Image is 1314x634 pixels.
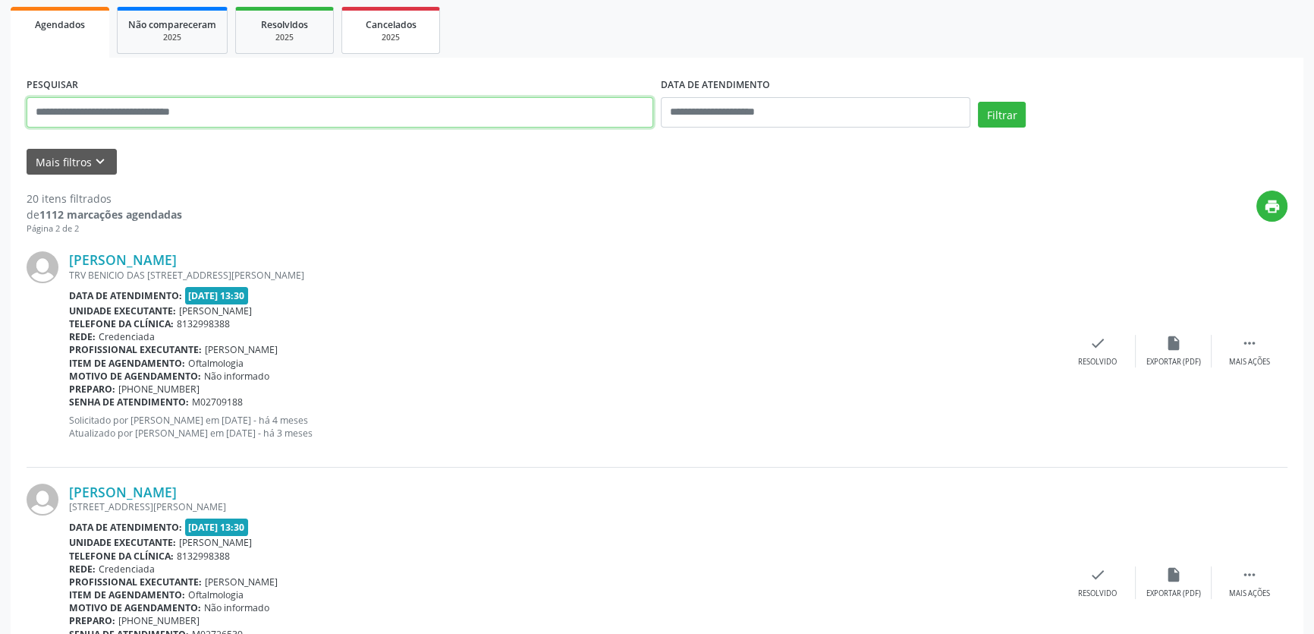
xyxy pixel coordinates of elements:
[1241,335,1258,352] i: 
[118,383,200,396] span: [PHONE_NUMBER]
[128,18,216,31] span: Não compareceram
[128,32,216,43] div: 2025
[69,330,96,343] b: Rede:
[69,614,115,627] b: Preparo:
[69,343,202,356] b: Profissional executante:
[1165,335,1182,352] i: insert_drive_file
[69,396,189,408] b: Senha de atendimento:
[247,32,322,43] div: 2025
[27,222,182,235] div: Página 2 de 2
[205,576,278,588] span: [PERSON_NAME]
[1165,566,1182,583] i: insert_drive_file
[185,519,249,536] span: [DATE] 13:30
[1264,198,1281,215] i: print
[27,207,182,222] div: de
[27,484,58,516] img: img
[188,357,244,370] span: Oftalmologia
[69,484,177,500] a: [PERSON_NAME]
[118,614,200,627] span: [PHONE_NUMBER]
[69,304,176,317] b: Unidade executante:
[27,191,182,207] div: 20 itens filtrados
[366,18,417,31] span: Cancelados
[27,251,58,283] img: img
[1089,566,1106,583] i: check
[978,102,1026,128] button: Filtrar
[1146,588,1201,599] div: Exportar (PDF)
[192,396,243,408] span: M02709188
[1078,588,1117,599] div: Resolvido
[69,269,1060,282] div: TRV BENICIO DAS [STREET_ADDRESS][PERSON_NAME]
[69,251,177,268] a: [PERSON_NAME]
[69,550,174,563] b: Telefone da clínica:
[1146,357,1201,367] div: Exportar (PDF)
[27,74,78,97] label: PESQUISAR
[69,370,201,383] b: Motivo de agendamento:
[69,383,115,396] b: Preparo:
[204,601,269,614] span: Não informado
[1229,588,1270,599] div: Mais ações
[1241,566,1258,583] i: 
[27,149,117,175] button: Mais filtroskeyboard_arrow_down
[69,289,182,302] b: Data de atendimento:
[1078,357,1117,367] div: Resolvido
[1089,335,1106,352] i: check
[188,588,244,601] span: Oftalmologia
[179,536,252,549] span: [PERSON_NAME]
[204,370,269,383] span: Não informado
[69,317,174,330] b: Telefone da clínica:
[185,287,249,304] span: [DATE] 13:30
[69,521,182,534] b: Data de atendimento:
[179,304,252,317] span: [PERSON_NAME]
[69,576,202,588] b: Profissional executante:
[1229,357,1270,367] div: Mais ações
[1256,191,1287,222] button: print
[69,563,96,576] b: Rede:
[69,536,176,549] b: Unidade executante:
[353,32,429,43] div: 2025
[205,343,278,356] span: [PERSON_NAME]
[99,330,155,343] span: Credenciada
[661,74,770,97] label: DATA DE ATENDIMENTO
[99,563,155,576] span: Credenciada
[177,317,230,330] span: 8132998388
[39,207,182,222] strong: 1112 marcações agendadas
[69,588,185,601] b: Item de agendamento:
[177,550,230,563] span: 8132998388
[69,500,1060,513] div: [STREET_ADDRESS][PERSON_NAME]
[69,357,185,370] b: Item de agendamento:
[92,153,108,170] i: keyboard_arrow_down
[69,414,1060,440] p: Solicitado por [PERSON_NAME] em [DATE] - há 4 meses Atualizado por [PERSON_NAME] em [DATE] - há 3...
[35,18,85,31] span: Agendados
[69,601,201,614] b: Motivo de agendamento:
[261,18,308,31] span: Resolvidos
